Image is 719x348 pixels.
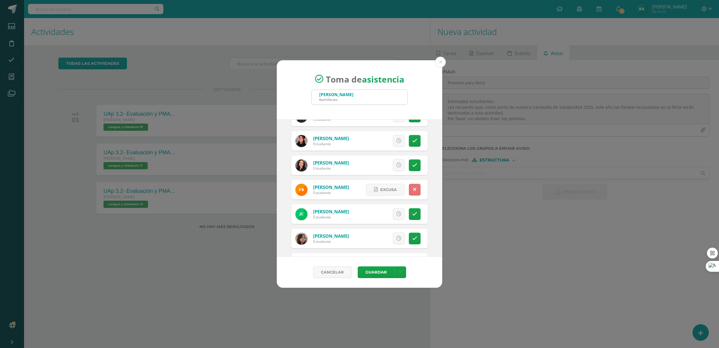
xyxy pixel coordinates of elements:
[319,97,353,102] div: Bachillerato
[313,160,349,166] a: [PERSON_NAME]
[313,215,349,220] div: Estudiante
[295,135,307,147] img: 80f565180809f080e7f96b504fc48796.png
[313,239,349,244] div: Estudiante
[313,184,349,190] a: [PERSON_NAME]
[313,135,349,141] a: [PERSON_NAME]
[295,184,307,196] img: 9db46294ef54f8706d251c65d9a14ce0.png
[313,233,349,239] a: [PERSON_NAME]
[313,166,349,171] div: Estudiante
[313,141,349,146] div: Estudiante
[326,73,404,85] span: Toma de
[295,208,307,220] img: dba2ead07f1aa0827ff88b3782b8c80f.png
[295,159,307,171] img: 1ec36a1bd6566244a08962e2e188ebea.png
[435,57,446,67] button: Close (Esc)
[295,233,307,245] img: 73b2fb16ca736060d35edb1c8e1cb9a5.png
[358,266,394,278] button: Guardar
[313,117,349,122] div: Estudiante
[362,73,404,85] strong: asistencia
[313,190,349,195] div: Estudiante
[312,90,407,105] input: Busca un grado o sección aquí...
[366,184,405,196] a: Excusa
[380,184,397,195] span: Excusa
[313,266,352,278] a: Cancelar
[319,92,353,97] div: [PERSON_NAME]
[313,208,349,215] a: [PERSON_NAME]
